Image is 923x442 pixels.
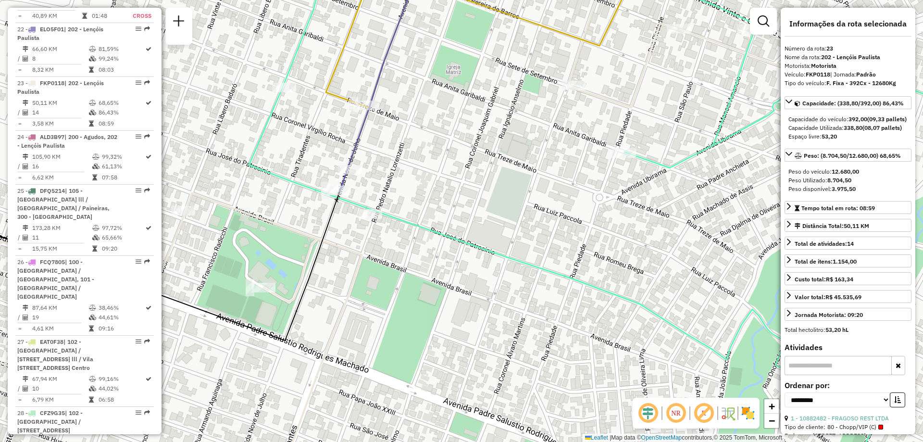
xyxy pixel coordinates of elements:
[136,259,141,265] em: Opções
[136,26,141,32] em: Opções
[32,11,82,21] td: 40,89 KM
[32,313,88,322] td: 19
[804,152,901,159] span: Peso: (8.704,50/12.680,00) 68,65%
[17,162,22,171] td: /
[867,115,907,123] strong: (09,33 pallets)
[32,395,88,404] td: 6,79 KM
[832,185,856,192] strong: 3.975,50
[17,54,22,63] td: /
[89,121,94,126] i: Tempo total em rota
[785,219,911,232] a: Distância Total:50,11 KM
[17,233,22,242] td: /
[636,402,660,425] span: Ocultar deslocamento
[40,409,65,417] span: CFZ9G35
[146,305,151,311] i: Rota otimizada
[754,12,773,31] a: Exibir filtros
[101,244,145,253] td: 09:20
[98,108,145,117] td: 86,43%
[40,187,65,194] span: DFQ5214
[89,315,96,320] i: % de utilização da cubagem
[98,374,145,384] td: 99,16%
[769,415,775,427] span: −
[788,124,908,132] div: Capacidade Utilizada:
[830,71,876,78] span: | Jornada:
[788,176,908,185] div: Peso Utilizado:
[23,154,28,160] i: Distância Total
[821,53,880,61] strong: 202 - Lençóis Paulista
[23,56,28,62] i: Total de Atividades
[98,324,145,333] td: 09:16
[795,311,863,319] div: Jornada Motorista: 09:20
[785,149,911,162] a: Peso: (8.704,50/12.680,00) 68,65%
[795,275,853,284] div: Custo total:
[692,402,715,425] span: Exibir rótulo
[32,98,88,108] td: 50,11 KM
[785,53,911,62] div: Nome da rota:
[144,339,150,344] em: Rota exportada
[847,240,854,247] strong: 14
[788,168,859,175] span: Peso do veículo:
[856,71,876,78] strong: Padrão
[785,379,911,391] label: Ordenar por:
[17,338,93,371] span: 27 -
[795,293,861,302] div: Valor total:
[101,152,145,162] td: 99,32%
[32,108,88,117] td: 14
[32,119,88,128] td: 3,58 KM
[92,154,100,160] i: % de utilização do peso
[101,173,145,182] td: 07:58
[785,343,911,352] h4: Atividades
[89,110,96,115] i: % de utilização da cubagem
[764,414,779,428] a: Zoom out
[826,45,833,52] strong: 23
[17,258,94,300] span: | 100 - [GEOGRAPHIC_DATA] / [GEOGRAPHIC_DATA], 101 - [GEOGRAPHIC_DATA] / [GEOGRAPHIC_DATA]
[32,223,92,233] td: 173,28 KM
[17,11,22,21] td: =
[23,100,28,106] i: Distância Total
[788,185,908,193] div: Peso disponível:
[101,162,145,171] td: 61,13%
[98,98,145,108] td: 68,65%
[785,308,911,321] a: Jornada Motorista: 09:20
[101,223,145,233] td: 97,72%
[144,188,150,193] em: Rota exportada
[144,259,150,265] em: Rota exportada
[98,384,145,393] td: 44,02%
[17,338,93,371] span: | 102 - [GEOGRAPHIC_DATA] / [STREET_ADDRESS] lll / Vila [STREET_ADDRESS] Centro
[23,376,28,382] i: Distância Total
[785,96,911,109] a: Capacidade: (338,80/392,00) 86,43%
[23,164,28,169] i: Total de Atividades
[585,434,608,441] a: Leaflet
[785,326,911,334] div: Total hectolitro:
[764,399,779,414] a: Zoom in
[17,384,22,393] td: /
[32,162,92,171] td: 16
[785,237,911,250] a: Total de atividades:14
[32,374,88,384] td: 67,94 KM
[844,124,862,131] strong: 338,80
[32,173,92,182] td: 6,62 KM
[146,46,151,52] i: Rota otimizada
[17,133,117,149] span: | 200 - Agudos, 202 - Lençóis Paulista
[769,400,775,412] span: +
[17,187,110,220] span: 25 -
[17,79,104,95] span: | 202 - Lençóis Paulista
[98,44,145,54] td: 81,59%
[664,402,687,425] span: Ocultar NR
[17,395,22,404] td: =
[785,290,911,303] a: Valor total:R$ 45.535,69
[17,409,83,434] span: | 102 - [GEOGRAPHIC_DATA] / [STREET_ADDRESS]
[795,222,869,230] div: Distância Total:
[17,244,22,253] td: =
[32,303,88,313] td: 87,64 KM
[40,133,64,140] span: ALD3B97
[136,134,141,139] em: Opções
[848,115,867,123] strong: 392,00
[785,201,911,214] a: Tempo total em rota: 08:59
[801,204,875,212] span: Tempo total em rota: 08:59
[822,133,837,140] strong: 53,20
[40,25,64,33] span: ELO5F01
[785,254,911,267] a: Total de itens:1.154,00
[32,233,92,242] td: 11
[23,386,28,391] i: Total de Atividades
